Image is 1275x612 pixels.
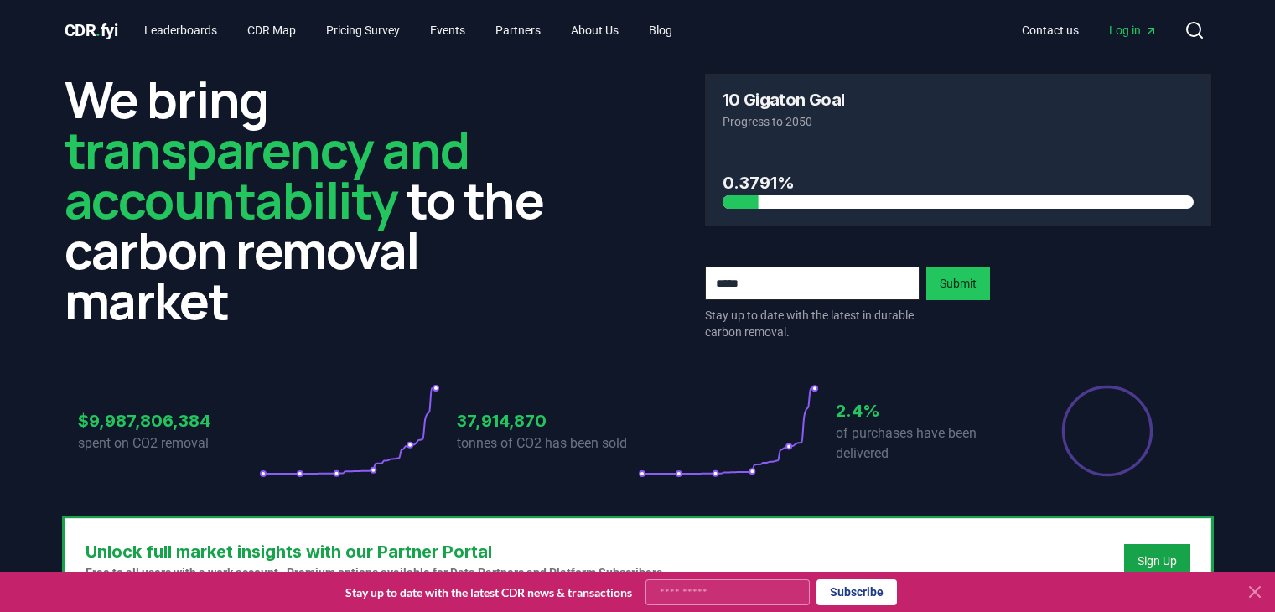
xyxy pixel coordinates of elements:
h3: 37,914,870 [457,408,638,433]
p: spent on CO2 removal [78,433,259,454]
a: CDR Map [234,15,309,45]
span: transparency and accountability [65,115,469,234]
span: Log in [1109,22,1158,39]
h3: 2.4% [836,398,1017,423]
p: Progress to 2050 [723,113,1194,130]
a: Sign Up [1138,552,1177,569]
h3: 0.3791% [723,170,1194,195]
a: About Us [557,15,632,45]
a: Log in [1096,15,1171,45]
h2: We bring to the carbon removal market [65,74,571,325]
a: Pricing Survey [313,15,413,45]
nav: Main [131,15,686,45]
p: Free to all users with a work account. Premium options available for Data Partners and Platform S... [86,564,666,581]
nav: Main [1008,15,1171,45]
a: Events [417,15,479,45]
p: of purchases have been delivered [836,423,1017,464]
button: Submit [926,267,990,300]
span: . [96,20,101,40]
a: Leaderboards [131,15,231,45]
h3: 10 Gigaton Goal [723,91,845,108]
button: Sign Up [1124,544,1190,578]
a: Blog [635,15,686,45]
p: Stay up to date with the latest in durable carbon removal. [705,307,920,340]
a: Partners [482,15,554,45]
a: CDR.fyi [65,18,118,42]
h3: Unlock full market insights with our Partner Portal [86,539,666,564]
span: CDR fyi [65,20,118,40]
p: tonnes of CO2 has been sold [457,433,638,454]
div: Percentage of sales delivered [1060,384,1154,478]
h3: $9,987,806,384 [78,408,259,433]
a: Contact us [1008,15,1092,45]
